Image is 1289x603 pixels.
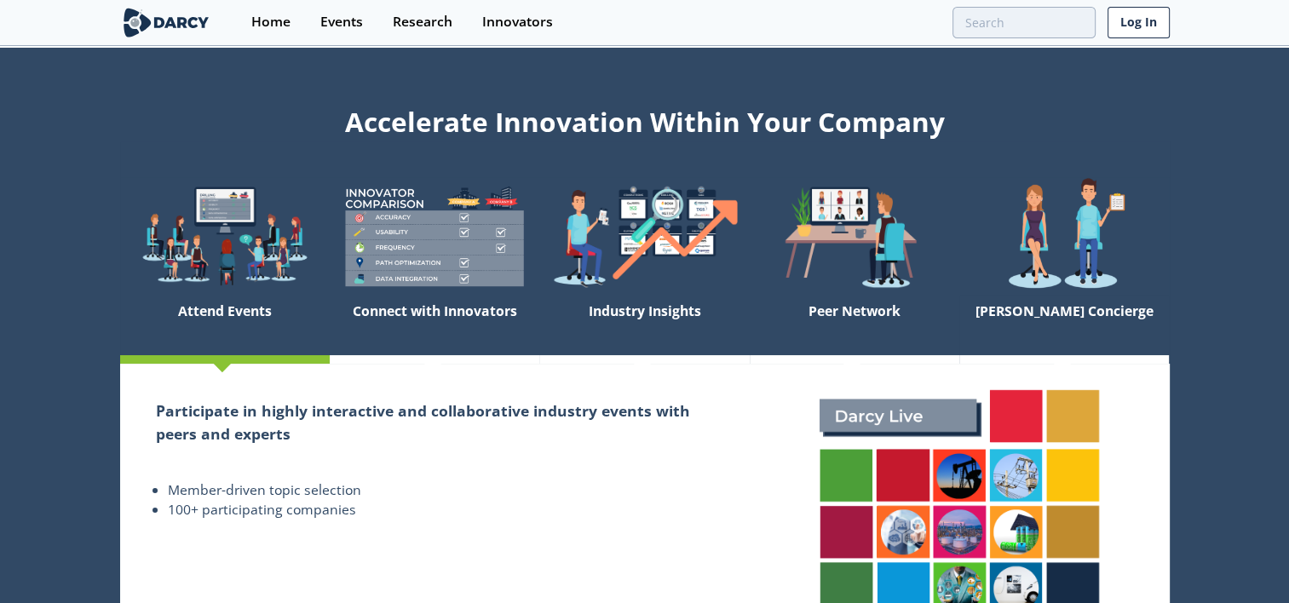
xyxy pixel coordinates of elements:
[168,500,714,520] li: 100+ participating companies
[539,177,749,296] img: welcome-find-a12191a34a96034fcac36f4ff4d37733.png
[156,399,714,445] h2: Participate in highly interactive and collaborative industry events with peers and experts
[120,8,213,37] img: logo-wide.svg
[120,177,330,296] img: welcome-explore-560578ff38cea7c86bcfe544b5e45342.png
[959,296,1169,355] div: [PERSON_NAME] Concierge
[251,15,291,29] div: Home
[120,95,1170,141] div: Accelerate Innovation Within Your Company
[330,296,539,355] div: Connect with Innovators
[539,296,749,355] div: Industry Insights
[482,15,553,29] div: Innovators
[320,15,363,29] div: Events
[120,296,330,355] div: Attend Events
[959,177,1169,296] img: welcome-concierge-wide-20dccca83e9cbdbb601deee24fb8df72.png
[330,177,539,296] img: welcome-compare-1b687586299da8f117b7ac84fd957760.png
[750,177,959,296] img: welcome-attend-b816887fc24c32c29d1763c6e0ddb6e6.png
[393,15,452,29] div: Research
[750,296,959,355] div: Peer Network
[168,480,714,501] li: Member-driven topic selection
[1108,7,1170,38] a: Log In
[952,7,1096,38] input: Advanced Search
